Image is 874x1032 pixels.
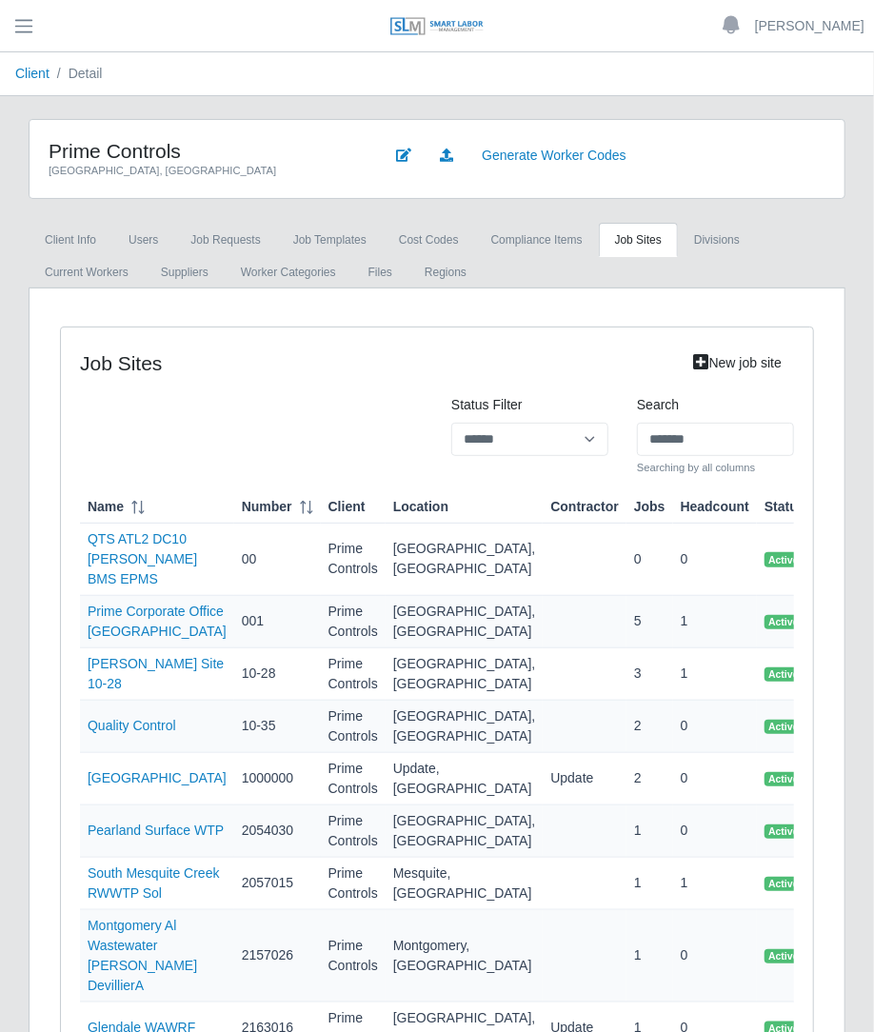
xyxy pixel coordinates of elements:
[145,255,225,289] a: Suppliers
[550,497,619,517] span: Contractor
[626,596,673,648] td: 5
[386,805,544,858] td: [GEOGRAPHIC_DATA], [GEOGRAPHIC_DATA]
[321,910,386,1002] td: Prime Controls
[386,910,544,1002] td: Montgomery, [GEOGRAPHIC_DATA]
[765,615,803,630] span: Active
[242,497,292,517] span: Number
[50,64,103,84] li: Detail
[637,395,679,415] label: Search
[634,497,665,517] span: Jobs
[626,910,673,1002] td: 1
[321,648,386,701] td: Prime Controls
[234,524,321,596] td: 00
[408,255,483,289] a: Regions
[49,139,356,163] h4: Prime Controls
[386,648,544,701] td: [GEOGRAPHIC_DATA], [GEOGRAPHIC_DATA]
[599,223,678,257] a: job sites
[755,16,864,36] a: [PERSON_NAME]
[673,524,757,596] td: 0
[321,701,386,753] td: Prime Controls
[321,596,386,648] td: Prime Controls
[681,497,749,517] span: Headcount
[321,858,386,910] td: Prime Controls
[88,531,197,586] a: QTS ATL2 DC10 [PERSON_NAME] BMS EPMS
[626,648,673,701] td: 3
[637,460,794,476] small: Searching by all columns
[673,858,757,910] td: 1
[383,223,475,257] a: cost codes
[673,648,757,701] td: 1
[386,596,544,648] td: [GEOGRAPHIC_DATA], [GEOGRAPHIC_DATA]
[88,770,227,785] a: [GEOGRAPHIC_DATA]
[321,524,386,596] td: Prime Controls
[29,255,145,289] a: Current Workers
[234,596,321,648] td: 001
[112,223,174,257] a: Users
[678,223,756,257] a: Divisions
[321,753,386,805] td: Prime Controls
[234,701,321,753] td: 10-35
[386,858,544,910] td: Mesquite, [GEOGRAPHIC_DATA]
[389,16,485,37] img: SLM Logo
[234,910,321,1002] td: 2157026
[543,753,626,805] td: Update
[88,497,124,517] span: Name
[234,648,321,701] td: 10-28
[234,753,321,805] td: 1000000
[765,772,803,787] span: Active
[469,139,638,172] a: Generate Worker Codes
[29,223,112,257] a: Client Info
[765,949,803,964] span: Active
[225,255,352,289] a: Worker Categories
[626,753,673,805] td: 2
[80,351,608,375] h4: job sites
[234,858,321,910] td: 2057015
[673,753,757,805] td: 0
[626,524,673,596] td: 0
[88,656,224,691] a: [PERSON_NAME] Site 10-28
[88,604,227,639] a: Prime Corporate Office [GEOGRAPHIC_DATA]
[277,223,383,257] a: Job Templates
[386,753,544,805] td: Update, [GEOGRAPHIC_DATA]
[352,255,408,289] a: Files
[765,824,803,840] span: Active
[673,701,757,753] td: 0
[765,667,803,683] span: Active
[765,720,803,735] span: Active
[88,918,197,993] a: Montgomery Al Wastewater [PERSON_NAME] DevillierA
[765,552,803,567] span: Active
[626,858,673,910] td: 1
[174,223,276,257] a: Job Requests
[328,497,366,517] span: Client
[88,865,220,901] a: South Mesquite Creek RWWTP Sol
[88,718,176,733] a: Quality Control
[15,66,50,81] a: Client
[765,497,805,517] span: Status
[673,805,757,858] td: 0
[765,877,803,892] span: Active
[673,910,757,1002] td: 0
[321,805,386,858] td: Prime Controls
[673,596,757,648] td: 1
[682,347,794,380] a: New job site
[475,223,599,257] a: Compliance Items
[393,497,448,517] span: Location
[386,524,544,596] td: [GEOGRAPHIC_DATA], [GEOGRAPHIC_DATA]
[88,823,224,838] a: Pearland Surface WTP
[386,701,544,753] td: [GEOGRAPHIC_DATA], [GEOGRAPHIC_DATA]
[49,163,356,179] div: [GEOGRAPHIC_DATA], [GEOGRAPHIC_DATA]
[626,805,673,858] td: 1
[626,701,673,753] td: 2
[451,395,523,415] label: Status Filter
[234,805,321,858] td: 2054030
